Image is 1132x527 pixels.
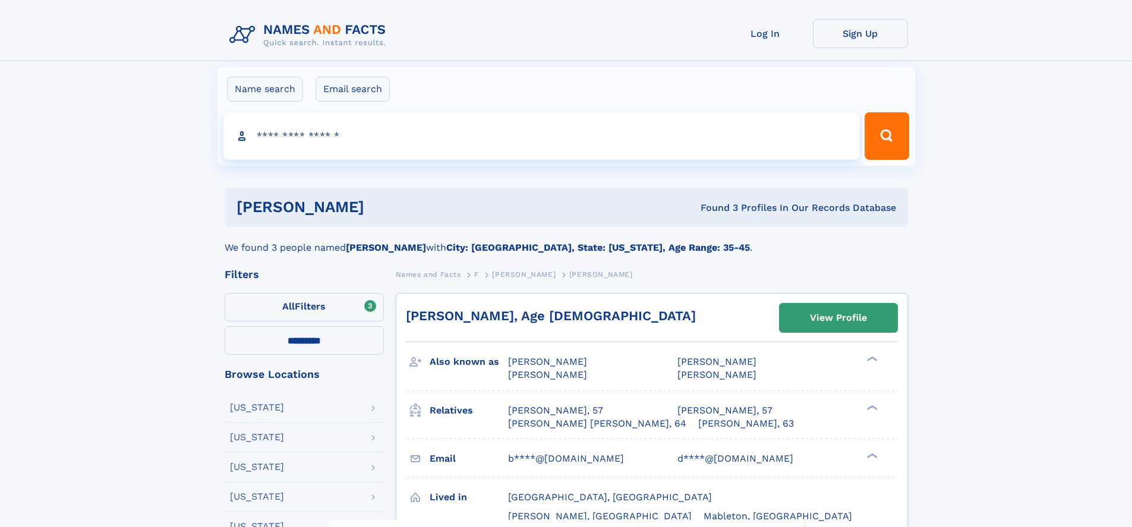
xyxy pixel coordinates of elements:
[237,200,532,214] h1: [PERSON_NAME]
[677,356,756,367] span: [PERSON_NAME]
[430,487,508,507] h3: Lived in
[677,369,756,380] span: [PERSON_NAME]
[474,267,479,282] a: F
[865,112,909,160] button: Search Button
[346,242,426,253] b: [PERSON_NAME]
[223,112,860,160] input: search input
[474,270,479,279] span: F
[508,404,603,417] a: [PERSON_NAME], 57
[864,403,878,411] div: ❯
[430,352,508,372] h3: Also known as
[430,449,508,469] h3: Email
[406,308,696,323] a: [PERSON_NAME], Age [DEMOGRAPHIC_DATA]
[225,19,396,51] img: Logo Names and Facts
[698,417,794,430] a: [PERSON_NAME], 63
[492,270,556,279] span: [PERSON_NAME]
[282,301,295,312] span: All
[718,19,813,48] a: Log In
[316,77,390,102] label: Email search
[704,510,852,522] span: Mableton, [GEOGRAPHIC_DATA]
[864,452,878,459] div: ❯
[230,492,284,501] div: [US_STATE]
[492,267,556,282] a: [PERSON_NAME]
[227,77,303,102] label: Name search
[230,433,284,442] div: [US_STATE]
[225,369,384,380] div: Browse Locations
[508,510,692,522] span: [PERSON_NAME], [GEOGRAPHIC_DATA]
[508,417,686,430] a: [PERSON_NAME] [PERSON_NAME], 64
[230,462,284,472] div: [US_STATE]
[430,400,508,421] h3: Relatives
[230,403,284,412] div: [US_STATE]
[780,304,897,332] a: View Profile
[446,242,750,253] b: City: [GEOGRAPHIC_DATA], State: [US_STATE], Age Range: 35-45
[396,267,461,282] a: Names and Facts
[810,304,867,332] div: View Profile
[225,269,384,280] div: Filters
[864,355,878,363] div: ❯
[677,404,772,417] a: [PERSON_NAME], 57
[225,293,384,321] label: Filters
[532,201,896,214] div: Found 3 Profiles In Our Records Database
[508,356,587,367] span: [PERSON_NAME]
[508,491,712,503] span: [GEOGRAPHIC_DATA], [GEOGRAPHIC_DATA]
[508,369,587,380] span: [PERSON_NAME]
[225,226,908,255] div: We found 3 people named with .
[569,270,633,279] span: [PERSON_NAME]
[813,19,908,48] a: Sign Up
